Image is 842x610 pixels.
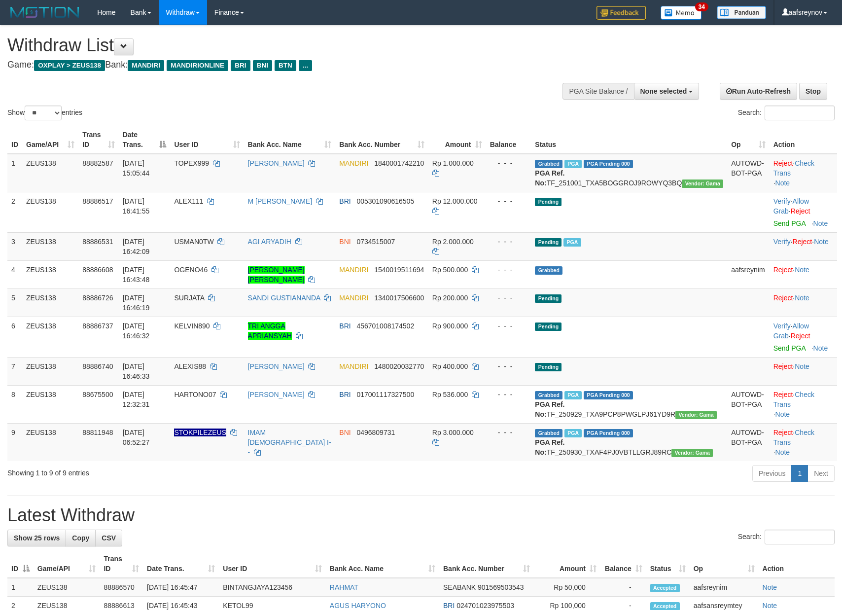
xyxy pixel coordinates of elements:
[690,550,759,578] th: Op: activate to sort column ascending
[22,192,78,232] td: ZEUS138
[231,60,250,71] span: BRI
[770,357,837,385] td: ·
[82,238,113,246] span: 88886531
[428,126,486,154] th: Amount: activate to sort column ascending
[584,160,633,168] span: PGA Pending
[765,106,835,120] input: Search:
[535,438,564,456] b: PGA Ref. No:
[100,550,143,578] th: Trans ID: activate to sort column ascending
[432,322,468,330] span: Rp 900.000
[727,385,770,423] td: AUTOWD-BOT-PGA
[531,385,727,423] td: TF_250929_TXA9PCP8PWGLPJ61YD9R
[432,391,468,398] span: Rp 536.000
[7,464,344,478] div: Showing 1 to 9 of 9 entries
[34,578,100,597] td: ZEUS138
[299,60,312,71] span: ...
[535,323,561,331] span: Pending
[584,429,633,437] span: PGA Pending
[248,266,305,284] a: [PERSON_NAME] [PERSON_NAME]
[330,583,358,591] a: RAHMAT
[773,322,809,340] span: ·
[432,429,474,436] span: Rp 3.000.000
[82,159,113,167] span: 88882587
[535,266,562,275] span: Grabbed
[490,196,527,206] div: - - -
[727,154,770,192] td: AUTOWD-BOT-PGA
[7,505,835,525] h1: Latest Withdraw
[356,391,414,398] span: Copy 017001117327500 to clipboard
[490,293,527,303] div: - - -
[432,197,478,205] span: Rp 12.000.000
[7,357,22,385] td: 7
[22,288,78,317] td: ZEUS138
[535,429,562,437] span: Grabbed
[174,391,216,398] span: HARTONO07
[770,192,837,232] td: · ·
[813,344,828,352] a: Note
[123,238,150,255] span: [DATE] 16:42:09
[244,126,336,154] th: Bank Acc. Name: activate to sort column ascending
[22,260,78,288] td: ZEUS138
[78,126,119,154] th: Trans ID: activate to sort column ascending
[7,578,34,597] td: 1
[439,550,534,578] th: Bank Acc. Number: activate to sort column ascending
[7,60,552,70] h4: Game: Bank:
[773,159,814,177] a: Check Trans
[339,159,368,167] span: MANDIRI
[100,578,143,597] td: 88886570
[727,423,770,461] td: AUTOWD-BOT-PGA
[563,238,581,247] span: Marked by aafpengsreynich
[535,198,561,206] span: Pending
[791,332,810,340] a: Reject
[356,197,414,205] span: Copy 005301090616505 to clipboard
[791,465,808,482] a: 1
[490,390,527,399] div: - - -
[759,550,835,578] th: Action
[7,126,22,154] th: ID
[791,207,810,215] a: Reject
[339,294,368,302] span: MANDIRI
[773,219,806,227] a: Send PGA
[123,197,150,215] span: [DATE] 16:41:55
[374,362,424,370] span: Copy 1480020032770 to clipboard
[432,294,468,302] span: Rp 200.000
[219,578,326,597] td: BINTANGJAYA123456
[773,197,791,205] a: Verify
[600,578,646,597] td: -
[596,6,646,20] img: Feedback.jpg
[339,362,368,370] span: MANDIRI
[82,429,113,436] span: 88811948
[773,391,793,398] a: Reject
[174,266,208,274] span: OGENO46
[248,159,305,167] a: [PERSON_NAME]
[102,534,116,542] span: CSV
[814,238,829,246] a: Note
[174,322,210,330] span: KELVIN890
[752,465,792,482] a: Previous
[174,294,204,302] span: SURJATA
[770,154,837,192] td: · ·
[82,266,113,274] span: 88886608
[773,344,806,352] a: Send PGA
[738,530,835,544] label: Search:
[95,530,122,546] a: CSV
[773,197,809,215] a: Allow Grab
[248,391,305,398] a: [PERSON_NAME]
[584,391,633,399] span: PGA Pending
[770,288,837,317] td: ·
[443,583,476,591] span: SEABANK
[813,219,828,227] a: Note
[795,266,809,274] a: Note
[690,578,759,597] td: aafsreynim
[535,294,561,303] span: Pending
[773,294,793,302] a: Reject
[775,448,790,456] a: Note
[773,238,791,246] a: Verify
[123,362,150,380] span: [DATE] 16:46:33
[356,238,395,246] span: Copy 0734515007 to clipboard
[763,602,777,610] a: Note
[22,126,78,154] th: Game/API: activate to sort column ascending
[535,363,561,371] span: Pending
[128,60,164,71] span: MANDIRI
[763,583,777,591] a: Note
